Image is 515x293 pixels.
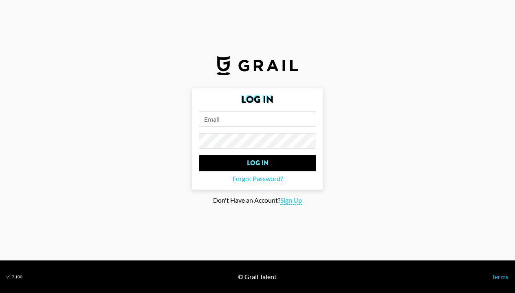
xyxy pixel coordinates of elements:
[233,175,283,183] span: Forgot Password?
[238,273,277,281] div: © Grail Talent
[199,111,316,127] input: Email
[492,273,508,280] a: Terms
[199,95,316,105] h2: Log In
[7,274,22,280] div: v 1.7.100
[217,56,298,75] img: Grail Talent Logo
[280,196,302,205] span: Sign Up
[199,155,316,171] input: Log In
[7,196,508,205] div: Don't Have an Account?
